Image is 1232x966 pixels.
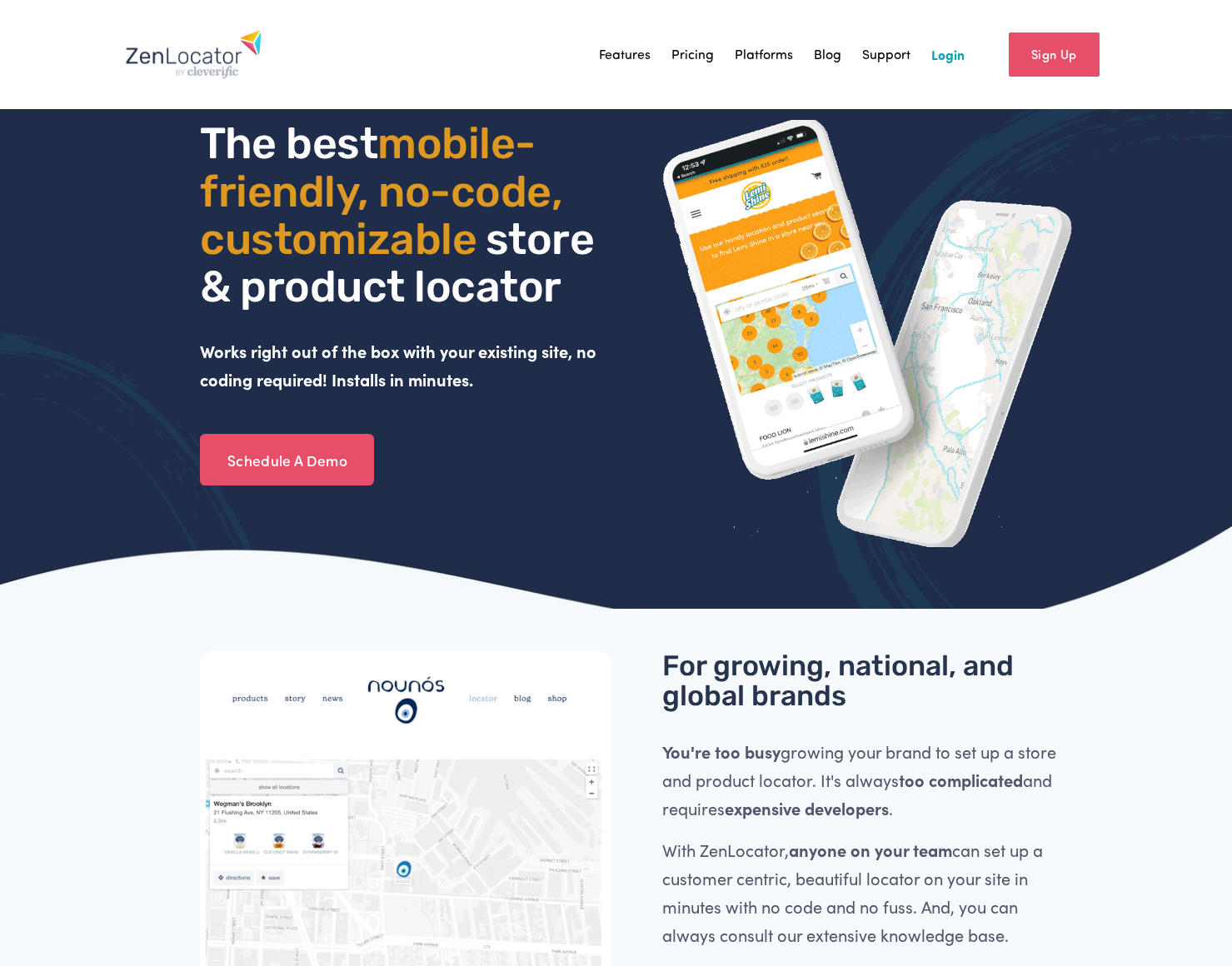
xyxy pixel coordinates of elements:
a: Blog [814,42,841,67]
span: For growing, national, and global brands [662,649,1020,713]
span: growing your brand to set up a store and product locator. It's always and requires . [662,740,1060,819]
strong: anyone on your team [789,839,952,861]
a: Schedule A Demo [200,434,374,485]
span: The best [200,117,377,169]
strong: too complicated [899,769,1023,791]
img: ZenLocator phone mockup gif [662,120,1074,547]
img: Zenlocator [125,29,262,79]
span: mobile- friendly, no-code, customizable [200,117,571,264]
a: Pricing [671,42,714,67]
strong: expensive developers [725,797,889,819]
a: Features [599,42,651,67]
a: Sign Up [1009,32,1100,77]
a: Login [931,42,965,67]
span: With ZenLocator, can set up a customer centric, beautiful locator on your site in minutes with no... [662,839,1047,946]
span: store & product locator [200,213,603,312]
a: Platforms [735,42,793,67]
a: Support [862,42,910,67]
strong: Works right out of the box with your existing site, no coding required! Installs in minutes. [200,340,601,391]
strong: You're too busy [662,740,781,763]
